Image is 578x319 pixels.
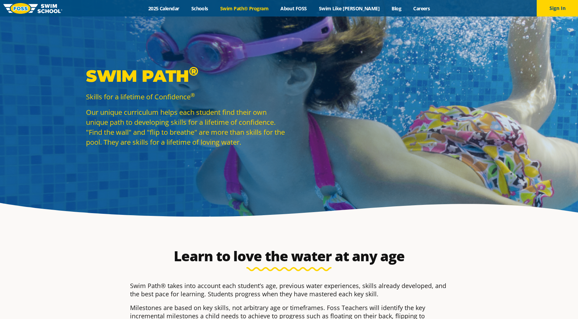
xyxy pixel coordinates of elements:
img: FOSS Swim School Logo [3,3,62,14]
h2: Learn to love the water at any age [127,248,451,264]
p: Swim Path® takes into account each student’s age, previous water experiences, skills already deve... [130,282,448,298]
p: Skills for a lifetime of Confidence [86,92,286,102]
sup: ® [189,64,198,79]
a: Blog [386,5,407,12]
p: Swim Path [86,66,286,86]
p: Our unique curriculum helps each student find their own unique path to developing skills for a li... [86,107,286,147]
a: Swim Like [PERSON_NAME] [313,5,386,12]
a: Schools [185,5,214,12]
a: Careers [407,5,436,12]
a: About FOSS [275,5,313,12]
a: 2025 Calendar [142,5,185,12]
a: Swim Path® Program [214,5,274,12]
sup: ® [191,91,195,98]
